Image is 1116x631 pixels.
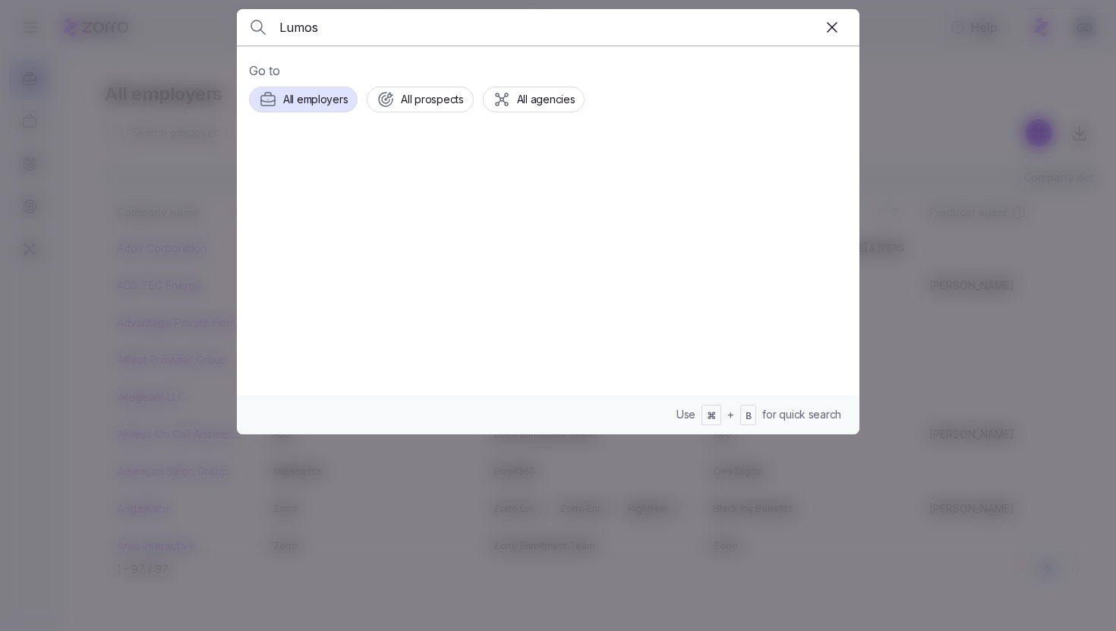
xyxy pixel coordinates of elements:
[676,407,695,422] span: Use
[746,410,752,423] span: B
[249,62,847,80] span: Go to
[283,92,348,107] span: All employers
[762,407,841,422] span: for quick search
[401,92,463,107] span: All prospects
[367,87,473,112] button: All prospects
[517,92,575,107] span: All agencies
[707,410,716,423] span: ⌘
[483,87,585,112] button: All agencies
[727,407,734,422] span: +
[249,87,358,112] button: All employers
